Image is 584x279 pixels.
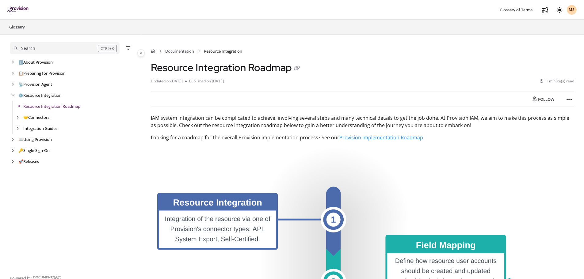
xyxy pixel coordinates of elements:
button: Filter [124,44,132,52]
div: Search [21,45,35,52]
div: arrow [15,115,21,120]
a: Provision Agent [18,81,52,87]
h1: Resource Integration Roadmap [151,62,302,74]
button: Search [10,42,120,54]
div: arrow [10,148,16,153]
a: Resource Integration [18,92,62,98]
a: Connectors [23,114,49,120]
a: Integration Guides [23,125,57,131]
button: Article more options [564,94,574,104]
p: IAM system integration can be complicated to achieve, involving several steps and many technical ... [151,114,574,129]
button: MS [567,5,577,15]
li: Updated on [DATE] [151,78,185,84]
img: brand logo [7,6,29,13]
a: Glossary [9,23,25,31]
a: Home [151,48,155,54]
div: arrow [10,81,16,87]
div: CTRL+K [98,45,117,52]
span: 📡 [18,81,23,87]
a: Whats new [540,5,550,15]
span: Glossary of Terms [500,7,532,13]
span: MS [569,7,575,13]
div: arrow [15,126,21,131]
span: 🤝 [23,115,28,120]
a: Preparing for Provision [18,70,66,76]
span: 📋 [18,70,23,76]
button: Copy link of Resource Integration Roadmap [292,64,302,74]
div: arrow [10,137,16,142]
div: arrow [10,92,16,98]
p: Looking for a roadmap for the overall Provision implementation process? See our . [151,134,574,141]
span: 🚀 [18,159,23,164]
span: 📖 [18,137,23,142]
a: Single-Sign-On [18,147,50,153]
a: Releases [18,158,39,164]
div: arrow [10,59,16,65]
button: Follow [527,94,559,104]
span: ⚙️ [18,92,23,98]
a: Project logo [7,6,29,13]
span: ℹ️ [18,59,23,65]
a: Provision Implementation Roadmap [339,134,423,141]
span: 🔑 [18,148,23,153]
a: Documentation [165,48,194,54]
div: arrow [10,159,16,164]
a: About Provision [18,59,53,65]
li: Published on [DATE] [185,78,224,84]
li: 1 minute(s) read [540,78,574,84]
button: Theme options [555,5,564,15]
div: arrow [10,70,16,76]
button: Category toggle [137,49,145,57]
span: Resource Integration [204,48,242,54]
a: Using Provision [18,136,52,142]
a: Resource Integration Roadmap [23,103,80,109]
